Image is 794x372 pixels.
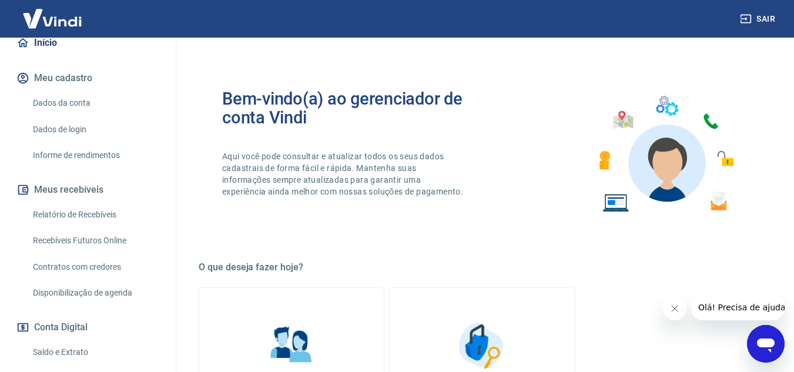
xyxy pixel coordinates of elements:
a: Início [14,30,162,56]
p: Aqui você pode consultar e atualizar todos os seus dados cadastrais de forma fácil e rápida. Mant... [222,150,465,197]
iframe: Botão para abrir a janela de mensagens [747,325,785,363]
button: Conta Digital [14,314,162,340]
h5: O que deseja fazer hoje? [199,262,766,273]
a: Contratos com credores [28,255,162,279]
a: Saldo e Extrato [28,340,162,364]
a: Disponibilização de agenda [28,281,162,305]
button: Sair [738,8,780,30]
img: Vindi [14,1,91,36]
a: Recebíveis Futuros Online [28,229,162,253]
span: Olá! Precisa de ajuda? [7,8,99,18]
iframe: Fechar mensagem [663,297,686,320]
iframe: Mensagem da empresa [691,294,785,320]
button: Meu cadastro [14,65,162,91]
button: Meus recebíveis [14,177,162,203]
a: Informe de rendimentos [28,143,162,167]
a: Relatório de Recebíveis [28,203,162,227]
img: Imagem de um avatar masculino com diversos icones exemplificando as funcionalidades do gerenciado... [588,89,742,219]
a: Dados de login [28,118,162,142]
h2: Bem-vindo(a) ao gerenciador de conta Vindi [222,89,483,127]
a: Dados da conta [28,91,162,115]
